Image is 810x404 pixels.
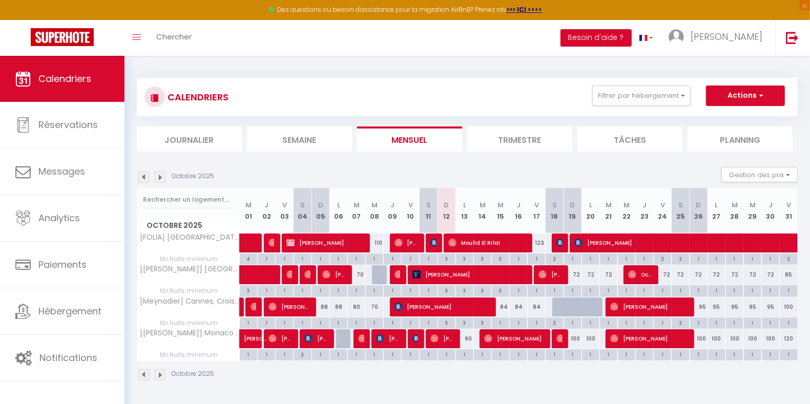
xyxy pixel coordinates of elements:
[420,188,438,233] th: 11
[384,188,402,233] th: 09
[582,285,599,295] div: 1
[282,200,287,210] abbr: V
[560,29,632,47] button: Besoin d'aide ?
[258,253,275,263] div: 1
[672,349,689,359] div: 1
[528,297,546,316] div: 84
[492,317,509,327] div: 1
[769,200,773,210] abbr: J
[506,5,542,14] strong: >>> ICI <<<<
[696,200,701,210] abbr: D
[636,349,653,359] div: 1
[606,200,612,210] abbr: M
[669,29,684,45] img: ...
[312,253,329,263] div: 1
[139,233,241,241] span: [FOLIA] [GEOGRAPHIC_DATA], [GEOGRAPHIC_DATA] à 3 min - Vue mer
[690,253,708,263] div: 1
[510,349,527,359] div: 1
[744,285,761,295] div: 1
[156,31,192,42] span: Chercher
[762,349,779,359] div: 1
[444,200,449,210] abbr: D
[294,253,311,263] div: 1
[258,349,275,359] div: 1
[408,200,413,210] abbr: V
[276,253,293,263] div: 1
[636,253,653,263] div: 1
[402,317,419,327] div: 1
[750,200,756,210] abbr: M
[690,265,708,284] div: 72
[721,167,798,182] button: Gestion des prix
[510,285,527,295] div: 1
[286,265,293,284] span: [PERSON_NAME]
[762,188,780,233] th: 30
[354,200,360,210] abbr: M
[491,297,509,316] div: 84
[366,349,383,359] div: 1
[474,317,491,327] div: 3
[251,297,257,316] span: [PERSON_NAME]
[330,317,347,327] div: 1
[780,285,798,295] div: 1
[762,285,779,295] div: 1
[546,285,563,295] div: 1
[484,329,544,348] span: [PERSON_NAME]
[268,329,293,348] span: [PERSON_NAME]
[725,265,743,284] div: 72
[690,349,708,359] div: 1
[420,317,437,327] div: 1
[38,258,87,271] span: Paiements
[725,329,743,348] div: 100
[654,285,671,295] div: 1
[726,285,743,295] div: 1
[347,188,365,233] th: 07
[546,253,563,263] div: 2
[780,349,798,359] div: 1
[455,329,473,348] div: 90
[473,188,491,233] th: 14
[165,86,229,109] h3: CALENDRIERS
[330,253,347,263] div: 1
[582,317,599,327] div: 1
[438,349,455,359] div: 1
[636,188,654,233] th: 23
[592,86,691,106] button: Filtrer par hébergement
[581,188,599,233] th: 20
[438,253,455,263] div: 3
[610,297,688,316] span: [PERSON_NAME]
[556,329,563,348] span: [PERSON_NAME]
[294,349,311,359] div: 2
[715,200,718,210] abbr: L
[366,253,383,263] div: 1
[384,253,401,263] div: 1
[661,20,775,56] a: ... [PERSON_NAME]
[276,317,293,327] div: 1
[384,349,401,359] div: 1
[762,265,780,284] div: 72
[456,349,473,359] div: 1
[420,253,437,263] div: 1
[564,285,581,295] div: 1
[492,253,509,263] div: 3
[365,188,383,233] th: 08
[691,30,762,43] span: [PERSON_NAME]
[371,200,378,210] abbr: M
[365,233,383,252] div: 110
[245,200,252,210] abbr: M
[430,329,454,348] span: [PERSON_NAME]
[268,233,275,252] span: [PERSON_NAME]
[329,188,347,233] th: 06
[762,297,780,316] div: 95
[528,349,545,359] div: 1
[600,349,617,359] div: 1
[762,253,779,263] div: 1
[456,253,473,263] div: 3
[708,253,725,263] div: 1
[654,188,672,233] th: 24
[708,349,725,359] div: 1
[390,200,394,210] abbr: J
[534,200,539,210] abbr: V
[688,126,793,152] li: Planning
[744,349,761,359] div: 1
